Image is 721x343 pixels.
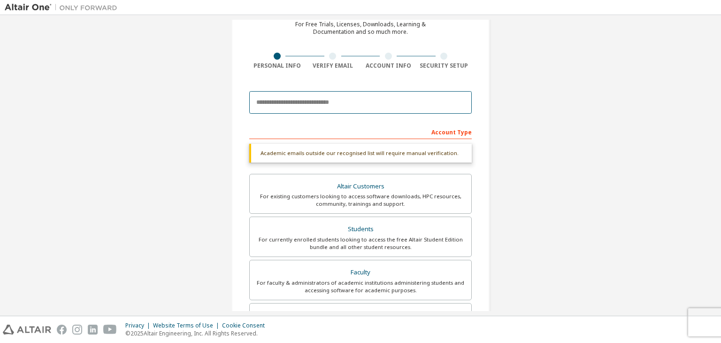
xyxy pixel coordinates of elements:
[255,180,466,193] div: Altair Customers
[249,124,472,139] div: Account Type
[416,62,472,70] div: Security Setup
[3,325,51,335] img: altair_logo.svg
[305,62,361,70] div: Verify Email
[5,3,122,12] img: Altair One
[57,325,67,335] img: facebook.svg
[255,193,466,208] div: For existing customers looking to access software downloads, HPC resources, community, trainings ...
[125,322,153,329] div: Privacy
[255,266,466,279] div: Faculty
[222,322,270,329] div: Cookie Consent
[255,236,466,251] div: For currently enrolled students looking to access the free Altair Student Edition bundle and all ...
[72,325,82,335] img: instagram.svg
[255,309,466,322] div: Everyone else
[153,322,222,329] div: Website Terms of Use
[295,21,426,36] div: For Free Trials, Licenses, Downloads, Learning & Documentation and so much more.
[360,62,416,70] div: Account Info
[103,325,117,335] img: youtube.svg
[255,223,466,236] div: Students
[88,325,98,335] img: linkedin.svg
[255,279,466,294] div: For faculty & administrators of academic institutions administering students and accessing softwa...
[249,144,472,163] div: Academic emails outside our recognised list will require manual verification.
[125,329,270,337] p: © 2025 Altair Engineering, Inc. All Rights Reserved.
[249,62,305,70] div: Personal Info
